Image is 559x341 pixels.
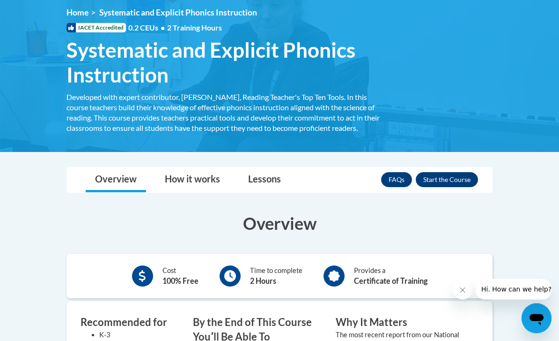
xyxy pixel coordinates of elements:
b: 100% Free [162,277,199,286]
span: 2 Training Hours [167,23,222,32]
iframe: Close message [453,281,472,300]
a: How it works [155,168,229,193]
b: Certificate of Training [354,277,427,286]
button: Enroll [416,173,478,188]
a: Home [66,8,88,18]
span: Systematic and Explicit Phonics Instruction [99,8,257,18]
div: Provides a [354,266,427,287]
span: • [161,23,165,32]
h3: Why It Matters [336,316,464,330]
div: Time to complete [250,266,302,287]
iframe: Button to launch messaging window [522,303,552,333]
div: Cost [162,266,199,287]
a: Overview [86,168,146,193]
span: IACET Accredited [66,23,126,33]
a: FAQs [381,173,412,188]
a: Lessons [239,168,290,193]
div: Developed with expert contributor, [PERSON_NAME], Reading Teacher's Top Ten Tools. In this course... [66,92,390,134]
h3: Overview [66,212,493,235]
li: K-3 [99,330,179,341]
h3: Recommended for [81,316,179,330]
span: Systematic and Explicit Phonics Instruction [66,38,390,88]
iframe: Message from company [476,279,552,300]
b: 2 Hours [250,277,276,286]
span: 0.2 CEUs [128,23,222,33]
